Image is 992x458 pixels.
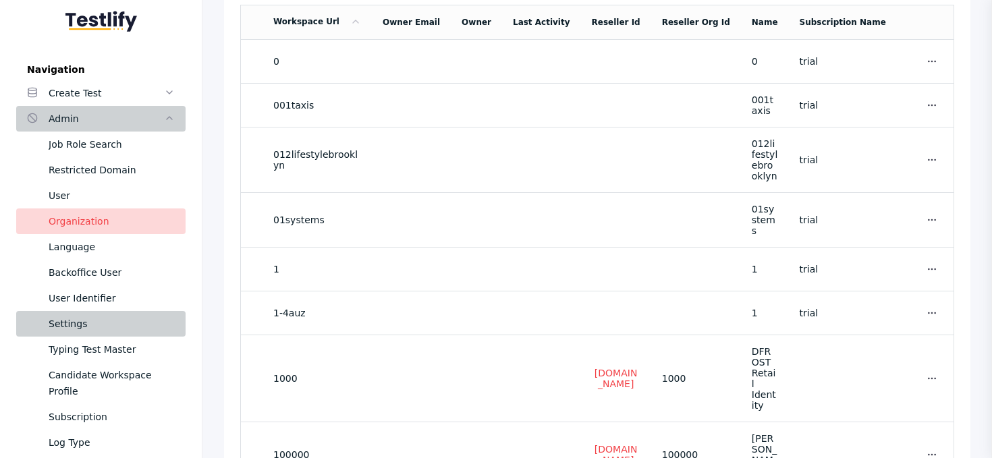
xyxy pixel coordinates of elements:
a: Log Type [16,430,186,455]
section: 1-4auz [273,308,361,318]
section: 1000 [662,373,730,384]
section: 012lifestylebrooklyn [273,149,361,171]
a: Workspace Url [273,17,361,26]
section: trial [800,56,886,67]
a: User [16,183,186,208]
section: 001taxis [752,94,778,116]
label: Navigation [16,64,186,75]
section: 01systems [273,214,361,225]
section: 0 [752,56,778,67]
section: 1000 [273,373,361,384]
a: [DOMAIN_NAME] [592,367,640,390]
a: Reseller Org Id [662,18,730,27]
div: User Identifier [49,290,175,306]
a: Name [752,18,778,27]
section: 1 [273,264,361,275]
section: 01systems [752,204,778,236]
section: trial [800,100,886,111]
div: Job Role Search [49,136,175,152]
a: Reseller Id [592,18,640,27]
div: Restricted Domain [49,162,175,178]
section: trial [800,264,886,275]
div: Create Test [49,85,164,101]
td: Owner Email [372,5,451,39]
img: Testlify - Backoffice [65,11,137,32]
div: Language [49,239,175,255]
div: Organization [49,213,175,229]
a: Settings [16,311,186,337]
div: User [49,188,175,204]
div: Log Type [49,434,175,451]
section: DFROST Retail Identity [752,346,778,411]
section: 0 [273,56,361,67]
section: trial [800,154,886,165]
div: Backoffice User [49,264,175,281]
div: Subscription [49,409,175,425]
a: Typing Test Master [16,337,186,362]
section: trial [800,308,886,318]
a: User Identifier [16,285,186,311]
td: Last Activity [502,5,581,39]
section: 1 [752,308,778,318]
a: Job Role Search [16,132,186,157]
div: Typing Test Master [49,341,175,357]
section: 1 [752,264,778,275]
a: Language [16,234,186,260]
div: Admin [49,111,164,127]
a: Organization [16,208,186,234]
td: Owner [451,5,502,39]
section: trial [800,214,886,225]
a: Backoffice User [16,260,186,285]
a: Subscription [16,404,186,430]
a: Subscription Name [800,18,886,27]
section: 001taxis [273,100,361,111]
div: Candidate Workspace Profile [49,367,175,399]
section: 012lifestylebrooklyn [752,138,778,181]
a: Restricted Domain [16,157,186,183]
div: Settings [49,316,175,332]
a: Candidate Workspace Profile [16,362,186,404]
